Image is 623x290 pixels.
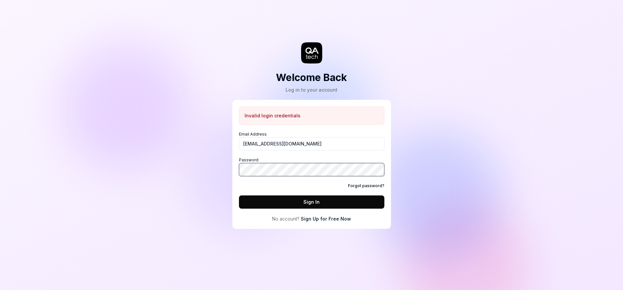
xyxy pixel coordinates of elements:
button: Sign In [239,195,384,209]
label: Email Address [239,131,384,150]
span: No account? [272,215,299,222]
a: Forgot password? [348,183,384,189]
a: Sign Up for Free Now [301,215,351,222]
p: Invalid login credentials [245,112,300,119]
label: Password [239,157,384,176]
input: Password [239,163,384,176]
h2: Welcome Back [276,70,347,85]
div: Log in to your account [276,86,347,93]
input: Email Address [239,137,384,150]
